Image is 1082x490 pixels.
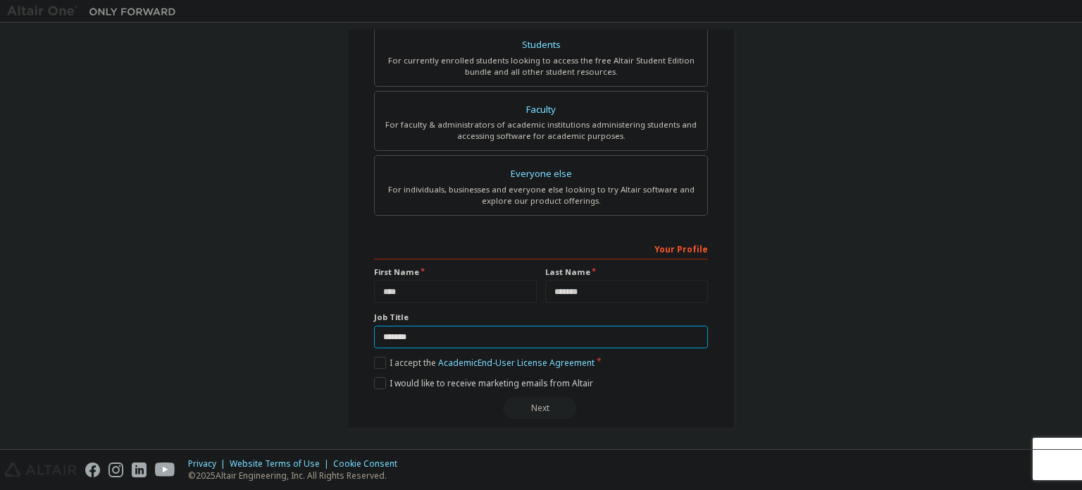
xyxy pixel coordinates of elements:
[383,119,699,142] div: For faculty & administrators of academic institutions administering students and accessing softwa...
[383,55,699,78] div: For currently enrolled students looking to access the free Altair Student Edition bundle and all ...
[7,4,183,18] img: Altair One
[333,458,406,470] div: Cookie Consent
[374,377,593,389] label: I would like to receive marketing emails from Altair
[85,463,100,477] img: facebook.svg
[374,237,708,259] div: Your Profile
[108,463,123,477] img: instagram.svg
[230,458,333,470] div: Website Terms of Use
[383,164,699,184] div: Everyone else
[545,267,708,278] label: Last Name
[132,463,147,477] img: linkedin.svg
[374,267,537,278] label: First Name
[155,463,175,477] img: youtube.svg
[188,458,230,470] div: Privacy
[374,398,708,419] div: Read and acccept EULA to continue
[188,470,406,482] p: © 2025 Altair Engineering, Inc. All Rights Reserved.
[374,312,708,323] label: Job Title
[374,357,595,369] label: I accept the
[438,357,595,369] a: Academic End-User License Agreement
[4,463,77,477] img: altair_logo.svg
[383,35,699,55] div: Students
[383,100,699,120] div: Faculty
[383,184,699,207] div: For individuals, businesses and everyone else looking to try Altair software and explore our prod...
